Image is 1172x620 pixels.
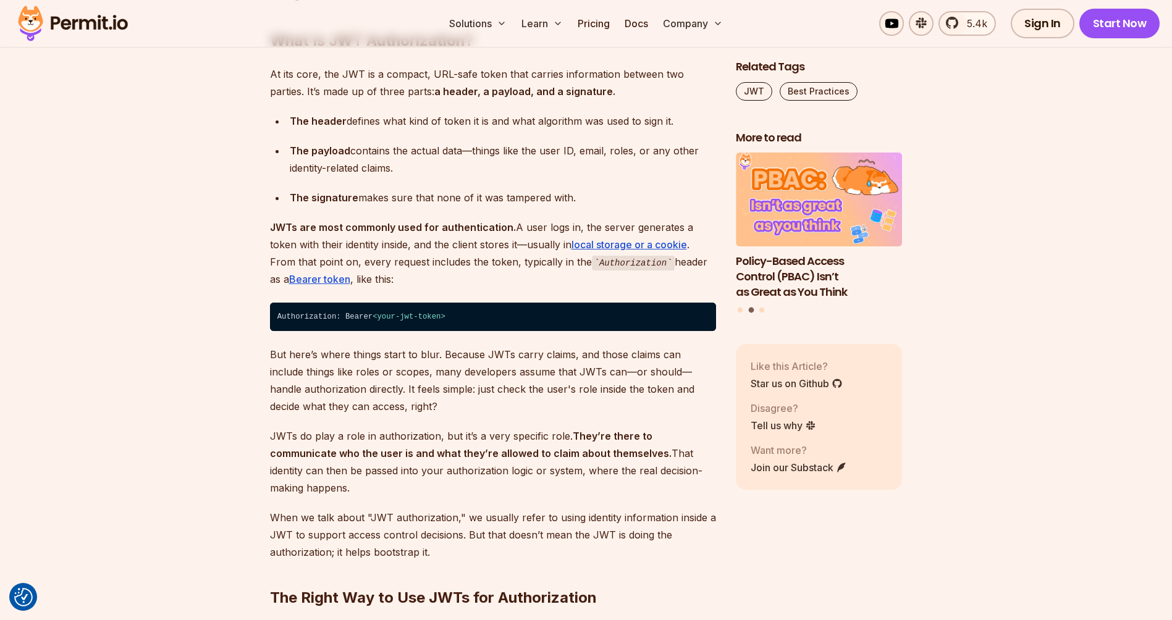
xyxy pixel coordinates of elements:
a: Docs [620,11,653,36]
a: Join our Substack [751,460,847,475]
p: Want more? [751,443,847,458]
p: JWTs do play a role in authorization, but it’s a very specific role. That identity can then be pa... [270,427,716,496]
button: Learn [516,11,568,36]
div: contains the actual data—things like the user ID, email, roles, or any other identity-related cla... [290,142,716,177]
h2: More to read [736,130,903,146]
strong: a header, a payload, and a signature. [434,85,615,98]
button: Company [658,11,728,36]
strong: They’re there to communicate who the user is and what they’re allowed to claim about themselves. [270,430,672,459]
strong: The header [290,115,347,127]
p: At its core, the JWT is a compact, URL-safe token that carries information between two parties. I... [270,65,716,100]
strong: JWTs are most commonly used for authentication. [270,221,516,233]
button: Go to slide 3 [759,308,764,312]
strong: The signature [290,191,358,204]
code: Authorization: Bearer [270,303,716,331]
img: Permit logo [12,2,133,44]
h3: Policy-Based Access Control (PBAC) Isn’t as Great as You Think [736,254,903,300]
button: Consent Preferences [14,588,33,606]
button: Solutions [444,11,512,36]
p: But here’s where things start to blur. Because JWTs carry claims, and those claims can include th... [270,346,716,415]
strong: The payload [290,145,350,157]
a: Start Now [1079,9,1160,38]
a: Sign In [1011,9,1074,38]
a: 5.4k [938,11,996,36]
span: your-jwt-token [377,312,441,321]
li: 2 of 3 [736,153,903,300]
img: Policy-Based Access Control (PBAC) Isn’t as Great as You Think [736,153,903,247]
button: Go to slide 1 [738,308,743,312]
div: Posts [736,153,903,315]
div: makes sure that none of it was tampered with. [290,189,716,206]
a: Star us on Github [751,376,843,391]
p: Disagree? [751,401,816,416]
a: Pricing [573,11,615,36]
img: Revisit consent button [14,588,33,606]
a: local storage or a cookie [571,238,687,251]
p: A user logs in, the server generates a token with their identity inside, and the client stores it... [270,219,716,288]
code: Authorization [592,256,675,270]
span: < > [373,312,445,321]
h2: Related Tags [736,59,903,75]
div: defines what kind of token it is and what algorithm was used to sign it. [290,112,716,130]
a: JWT [736,82,772,101]
a: Best Practices [780,82,858,101]
h2: The Right Way to Use JWTs for Authorization [270,538,716,608]
a: Tell us why [751,418,816,433]
a: Policy-Based Access Control (PBAC) Isn’t as Great as You ThinkPolicy-Based Access Control (PBAC) ... [736,153,903,300]
p: Like this Article? [751,359,843,374]
span: 5.4k [959,16,987,31]
a: Bearer token [289,273,350,285]
p: When we talk about "JWT authorization," we usually refer to using identity information inside a J... [270,509,716,561]
button: Go to slide 2 [748,308,754,313]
